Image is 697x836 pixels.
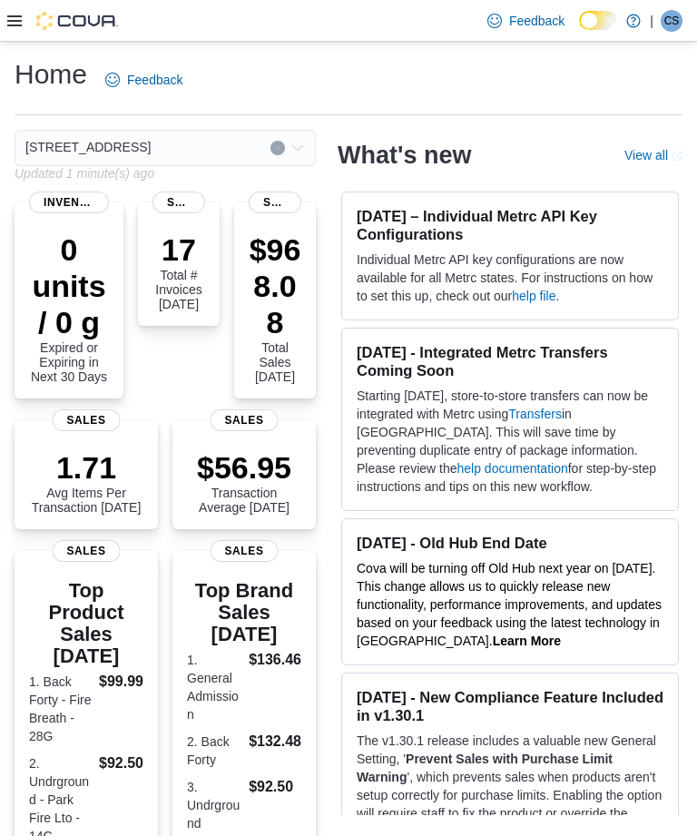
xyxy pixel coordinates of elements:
[357,688,663,724] h3: [DATE] - New Compliance Feature Included in v1.30.1
[357,387,663,496] p: Starting [DATE], store-to-store transfers can now be integrated with Metrc using in [GEOGRAPHIC_D...
[187,449,301,486] p: $56.95
[672,151,682,162] svg: External link
[249,649,301,671] dd: $136.46
[579,30,580,31] span: Dark Mode
[53,540,121,562] span: Sales
[152,231,205,311] div: Total # Invoices [DATE]
[624,148,682,162] a: View allExternal link
[15,166,154,181] p: Updated 1 minute(s) ago
[357,207,663,243] h3: [DATE] – Individual Metrc API Key Configurations
[579,11,617,30] input: Dark Mode
[650,10,653,32] p: |
[357,251,663,305] p: Individual Metrc API key configurations are now available for all Metrc states. For instructions ...
[357,534,663,552] h3: [DATE] - Old Hub End Date
[99,752,143,774] dd: $92.50
[493,634,561,648] a: Learn More
[187,580,301,645] h3: Top Brand Sales [DATE]
[187,733,241,769] dt: 2. Back Forty
[249,192,301,213] span: Sales
[187,449,301,515] div: Transaction Average [DATE]
[29,231,109,384] div: Expired or Expiring in Next 30 Days
[512,289,555,303] a: help file
[98,62,190,98] a: Feedback
[29,449,143,515] div: Avg Items Per Transaction [DATE]
[249,231,301,384] div: Total Sales [DATE]
[211,409,279,431] span: Sales
[53,409,121,431] span: Sales
[29,449,143,486] p: 1.71
[249,731,301,752] dd: $132.48
[661,10,682,32] div: Cody Savard
[270,141,285,155] button: Clear input
[338,141,471,170] h2: What's new
[211,540,279,562] span: Sales
[29,192,109,213] span: Inventory
[249,231,301,340] p: $968.08
[357,752,613,784] strong: Prevent Sales with Purchase Limit Warning
[36,12,118,30] img: Cova
[15,56,87,93] h1: Home
[99,671,143,693] dd: $99.99
[29,580,143,667] h3: Top Product Sales [DATE]
[29,231,109,340] p: 0 units / 0 g
[29,673,92,745] dt: 1. Back Forty - Fire Breath - 28G
[290,141,305,155] button: Open list of options
[127,71,182,89] span: Feedback
[508,407,562,421] a: Transfers
[249,776,301,798] dd: $92.50
[509,12,564,30] span: Feedback
[664,10,680,32] span: CS
[357,561,662,648] span: Cova will be turning off Old Hub next year on [DATE]. This change allows us to quickly release ne...
[187,651,241,723] dt: 1. General Admission
[480,3,572,39] a: Feedback
[152,231,205,268] p: 17
[152,192,205,213] span: Sales
[25,136,151,158] span: [STREET_ADDRESS]
[357,343,663,379] h3: [DATE] - Integrated Metrc Transfers Coming Soon
[457,461,568,476] a: help documentation
[187,778,241,832] dt: 3. Undrground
